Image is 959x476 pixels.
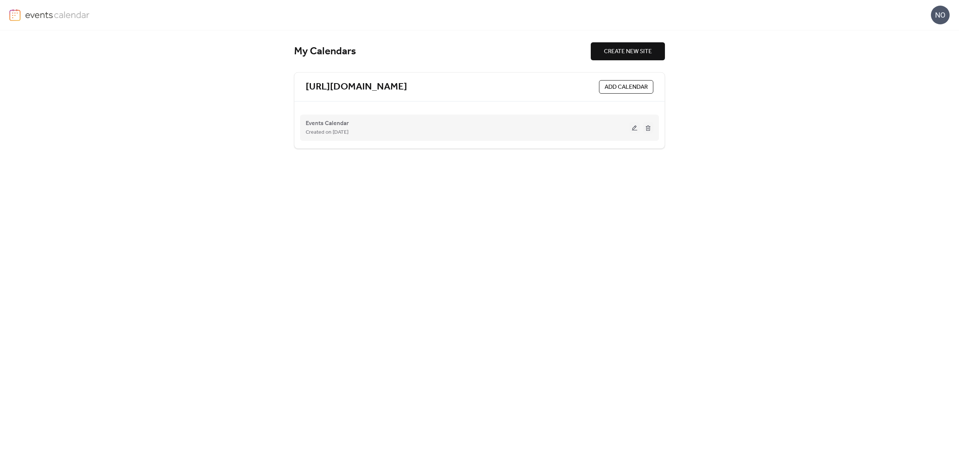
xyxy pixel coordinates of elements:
div: NO [931,6,950,24]
img: logo-type [25,9,90,20]
a: [URL][DOMAIN_NAME] [306,81,407,93]
span: Created on [DATE] [306,128,348,137]
img: logo [9,9,21,21]
span: Events Calendar [306,119,349,128]
span: ADD CALENDAR [605,83,648,92]
button: ADD CALENDAR [599,80,653,94]
span: CREATE NEW SITE [604,47,652,56]
a: Events Calendar [306,121,349,125]
div: My Calendars [294,45,591,58]
button: CREATE NEW SITE [591,42,665,60]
